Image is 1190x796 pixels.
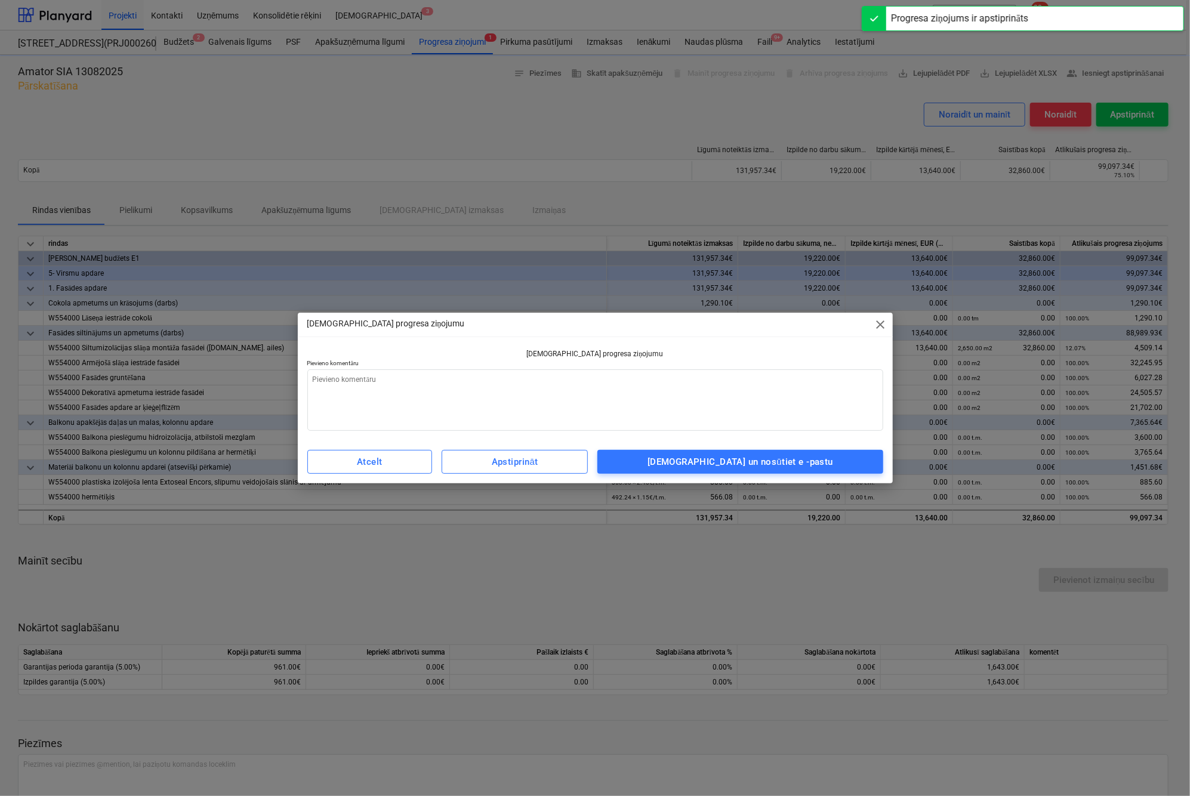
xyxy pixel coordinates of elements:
[307,450,433,474] button: Atcelt
[597,450,883,474] button: [DEMOGRAPHIC_DATA] un nosūtiet e -pastu
[307,317,465,330] p: [DEMOGRAPHIC_DATA] progresa ziņojumu
[874,317,888,332] span: close
[307,359,883,369] p: Pievieno komentāru
[357,454,383,470] div: Atcelt
[307,349,883,359] p: [DEMOGRAPHIC_DATA] progresa ziņojumu
[492,454,538,470] div: Apstiprināt
[648,454,833,470] div: [DEMOGRAPHIC_DATA] un nosūtiet e -pastu
[442,450,588,474] button: Apstiprināt
[1130,739,1190,796] iframe: Chat Widget
[891,11,1028,26] div: Progresa ziņojums ir apstiprināts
